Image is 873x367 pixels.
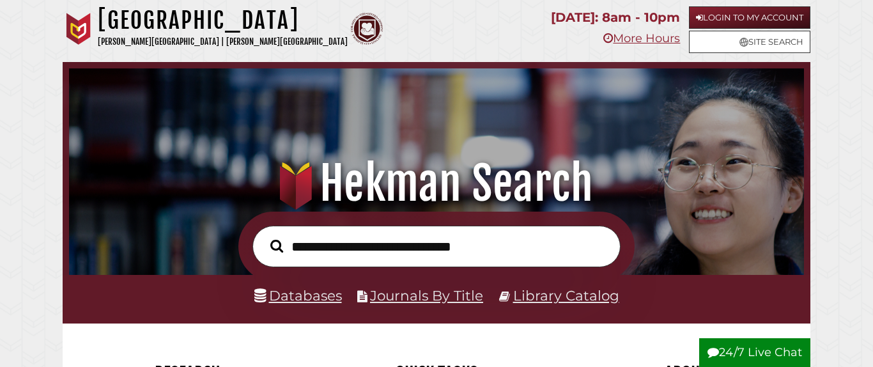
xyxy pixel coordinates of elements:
[98,35,348,49] p: [PERSON_NAME][GEOGRAPHIC_DATA] | [PERSON_NAME][GEOGRAPHIC_DATA]
[82,155,791,212] h1: Hekman Search
[270,239,283,253] i: Search
[370,287,483,304] a: Journals By Title
[254,287,342,304] a: Databases
[351,13,383,45] img: Calvin Theological Seminary
[603,31,680,45] a: More Hours
[98,6,348,35] h1: [GEOGRAPHIC_DATA]
[689,31,810,53] a: Site Search
[264,236,290,256] button: Search
[63,13,95,45] img: Calvin University
[689,6,810,29] a: Login to My Account
[513,287,619,304] a: Library Catalog
[551,6,680,29] p: [DATE]: 8am - 10pm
